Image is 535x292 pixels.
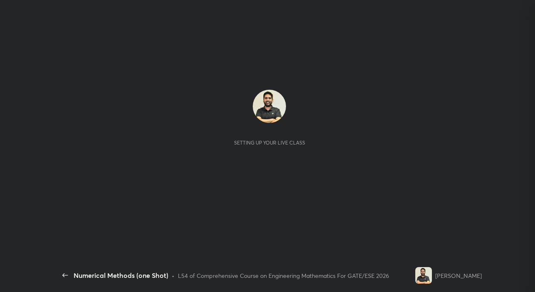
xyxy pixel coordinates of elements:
[74,270,168,280] div: Numerical Methods (one Shot)
[415,267,432,284] img: d9cff753008c4d4b94e8f9a48afdbfb4.jpg
[435,271,482,280] div: [PERSON_NAME]
[178,271,389,280] div: L54 of Comprehensive Course on Engineering Mathematics For GATE/ESE 2026
[172,271,175,280] div: •
[234,140,305,146] div: Setting up your live class
[253,90,286,123] img: d9cff753008c4d4b94e8f9a48afdbfb4.jpg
